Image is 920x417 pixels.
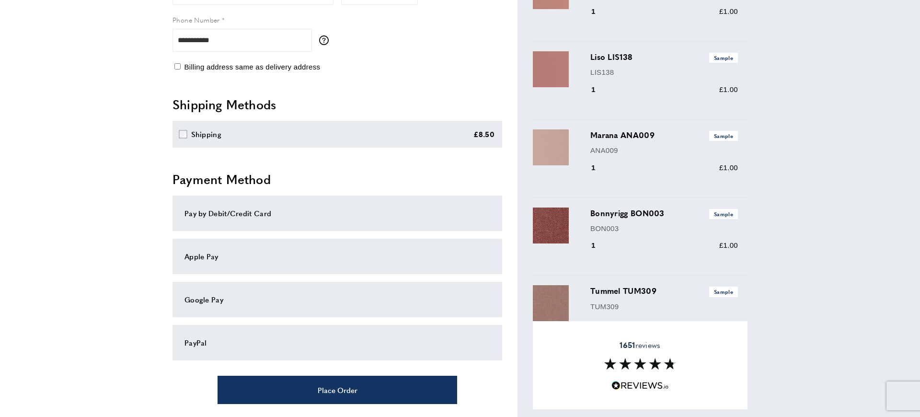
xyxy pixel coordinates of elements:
img: Marana ANA009 [533,129,569,165]
p: LIS138 [590,67,738,78]
div: PayPal [184,337,490,348]
button: More information [319,35,333,45]
span: £1.00 [719,241,738,249]
div: Shipping [191,128,221,140]
p: TUM309 [590,301,738,313]
span: £1.00 [719,163,738,172]
h3: Liso LIS138 [590,51,738,63]
span: Sample [709,209,738,219]
h2: Shipping Methods [172,96,502,113]
div: 1 [590,162,609,174]
h2: Payment Method [172,171,502,188]
h3: Bonnyrigg BON003 [590,208,738,219]
div: 1 [590,6,609,17]
span: Sample [709,131,738,141]
div: Google Pay [184,294,490,305]
span: £1.00 [719,319,738,327]
input: Billing address same as delivery address [174,63,181,69]
div: 1 [590,84,609,95]
button: Place Order [218,376,457,404]
h3: Tummel TUM309 [590,285,738,297]
img: Liso LIS138 [533,51,569,87]
span: Billing address same as delivery address [184,63,320,71]
img: Reviews.io 5 stars [611,381,669,390]
h3: Marana ANA009 [590,129,738,141]
img: Tummel TUM309 [533,285,569,321]
div: 1 [590,318,609,329]
span: reviews [620,340,660,350]
p: ANA009 [590,145,738,156]
div: 1 [590,240,609,251]
span: Phone Number [172,15,220,24]
img: Bonnyrigg BON003 [533,208,569,243]
img: Reviews section [604,358,676,370]
div: Pay by Debit/Credit Card [184,208,490,219]
span: Sample [709,287,738,297]
div: £8.50 [473,128,495,140]
strong: 1651 [620,339,635,350]
div: Apple Pay [184,251,490,262]
span: £1.00 [719,85,738,93]
span: £1.00 [719,7,738,15]
span: Sample [709,53,738,63]
p: BON003 [590,223,738,234]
